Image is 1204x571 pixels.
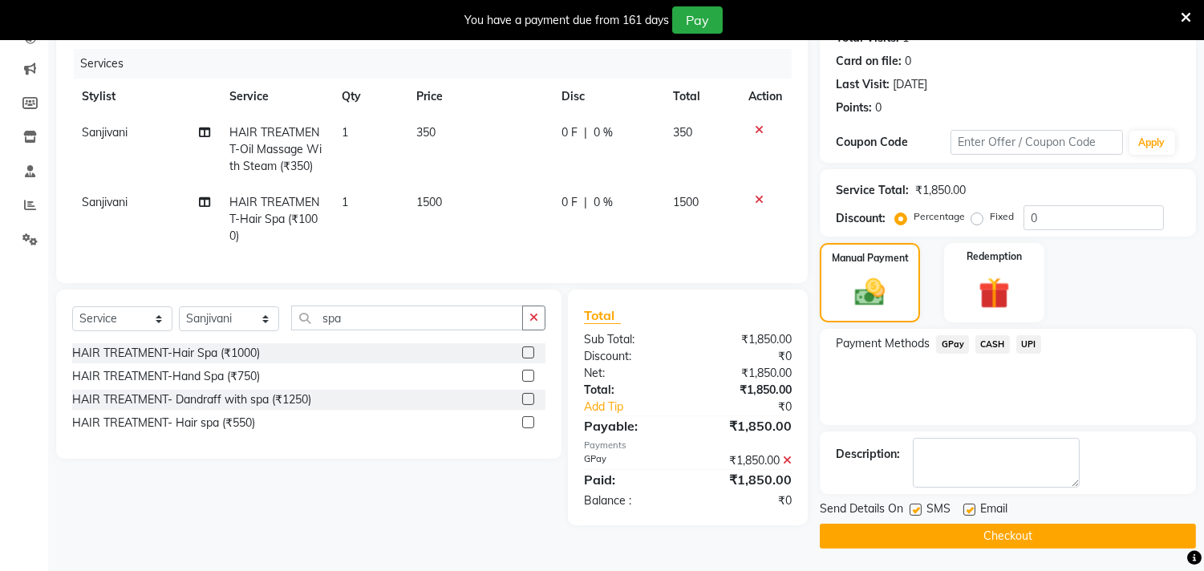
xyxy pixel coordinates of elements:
div: Net: [572,365,688,382]
div: Discount: [572,348,688,365]
div: Last Visit: [836,76,890,93]
div: ₹1,850.00 [688,470,805,489]
label: Redemption [967,249,1022,264]
input: Enter Offer / Coupon Code [951,130,1122,155]
button: Checkout [820,524,1196,549]
label: Manual Payment [832,251,909,265]
div: Service Total: [836,182,909,199]
div: You have a payment due from 161 days [464,12,669,29]
div: GPay [572,452,688,469]
div: ₹1,850.00 [688,416,805,435]
th: Stylist [72,79,220,115]
input: Search or Scan [291,306,523,330]
div: HAIR TREATMENT-Hand Spa (₹750) [72,368,260,385]
th: Total [663,79,739,115]
div: HAIR TREATMENT- Dandraff with spa (₹1250) [72,391,311,408]
div: ₹1,850.00 [688,452,805,469]
th: Qty [332,79,407,115]
span: HAIR TREATMENT-Hair Spa (₹1000) [229,195,319,243]
div: Points: [836,99,872,116]
span: | [584,194,587,211]
span: HAIR TREATMENT-Oil Massage With Steam (₹350) [229,125,322,173]
span: UPI [1016,335,1041,354]
span: 0 F [561,194,578,211]
img: _cash.svg [845,275,894,310]
div: HAIR TREATMENT-Hair Spa (₹1000) [72,345,260,362]
span: Sanjivani [82,195,128,209]
span: Sanjivani [82,125,128,140]
div: ₹1,850.00 [915,182,966,199]
span: 0 F [561,124,578,141]
img: _gift.svg [969,273,1020,313]
th: Service [220,79,332,115]
div: [DATE] [893,76,927,93]
div: ₹1,850.00 [688,331,805,348]
span: | [584,124,587,141]
span: 1500 [416,195,442,209]
div: Services [74,49,804,79]
th: Action [739,79,792,115]
div: Discount: [836,210,886,227]
div: ₹0 [688,348,805,365]
div: 0 [875,99,882,116]
div: ₹0 [688,492,805,509]
span: CASH [975,335,1010,354]
span: 350 [673,125,692,140]
div: HAIR TREATMENT- Hair spa (₹550) [72,415,255,431]
span: GPay [936,335,969,354]
div: Balance : [572,492,688,509]
span: 350 [416,125,436,140]
span: Send Details On [820,500,903,520]
div: 0 [905,53,911,70]
div: Total: [572,382,688,399]
span: 1 [342,195,348,209]
div: ₹1,850.00 [688,382,805,399]
div: Sub Total: [572,331,688,348]
div: Card on file: [836,53,902,70]
span: 1 [342,125,348,140]
th: Price [407,79,552,115]
button: Pay [672,6,723,34]
span: 1500 [673,195,699,209]
a: Add Tip [572,399,707,415]
span: SMS [926,500,951,520]
label: Fixed [990,209,1014,224]
div: Payable: [572,416,688,435]
th: Disc [552,79,663,115]
div: Payments [584,439,792,452]
div: ₹1,850.00 [688,365,805,382]
div: Coupon Code [836,134,951,151]
div: Description: [836,446,900,463]
span: 0 % [594,124,613,141]
span: Email [980,500,1007,520]
span: Total [584,307,621,324]
span: Payment Methods [836,335,930,352]
div: ₹0 [707,399,805,415]
span: 0 % [594,194,613,211]
div: Paid: [572,470,688,489]
button: Apply [1129,131,1175,155]
label: Percentage [914,209,965,224]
